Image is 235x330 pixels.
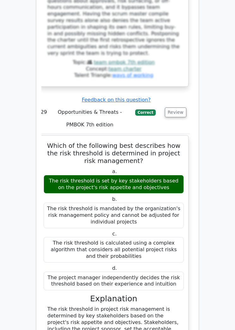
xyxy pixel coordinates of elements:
h5: Which of the following best describes how the risk threshold is determined in project risk manage... [43,142,184,165]
a: team charter [108,66,142,72]
button: Review [165,107,186,117]
div: The risk threshold is calculated using a complex algorithm that considers all potential project r... [44,237,184,262]
td: Opportunities & Threats - PMBOK 7th edition [50,103,130,134]
a: Feedback on this question? [82,97,151,103]
span: a. [112,168,117,174]
div: Talent Triangle: [44,59,184,79]
a: team pmbok 7th edition [94,59,155,65]
div: The risk threshold is set by key stakeholders based on the project's risk appetite and objectives [44,175,184,194]
div: The project manager independently decides the risk threshold based on their experience and intuition [44,272,184,291]
span: b. [112,196,117,202]
div: The risk threshold is mandated by the organization's risk management policy and cannot be adjuste... [44,203,184,228]
span: d. [112,265,117,271]
span: Correct [135,109,156,116]
div: Concept: [44,66,184,72]
a: ways of working [112,72,154,78]
div: Topic: [44,59,184,66]
td: 29 [38,103,50,134]
h3: Explanation [47,294,180,304]
span: c. [112,231,117,237]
